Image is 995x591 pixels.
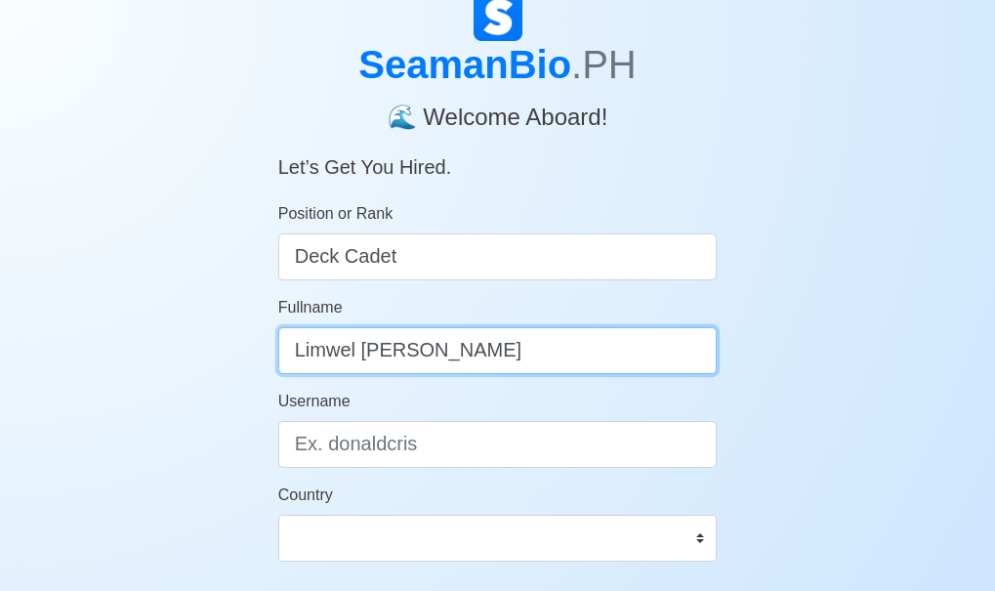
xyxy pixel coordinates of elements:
span: .PH [571,43,637,86]
label: Country [278,484,333,507]
h5: Let’s Get You Hired. [278,132,718,179]
input: Ex. donaldcris [278,421,718,468]
input: ex. 2nd Officer w/Master License [278,233,718,280]
span: Username [278,393,351,409]
h4: 🌊 Welcome Aboard! [278,88,718,132]
h1: SeamanBio [278,41,718,88]
span: Position or Rank [278,205,393,222]
span: Fullname [278,299,343,316]
input: Your Fullname [278,327,718,374]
